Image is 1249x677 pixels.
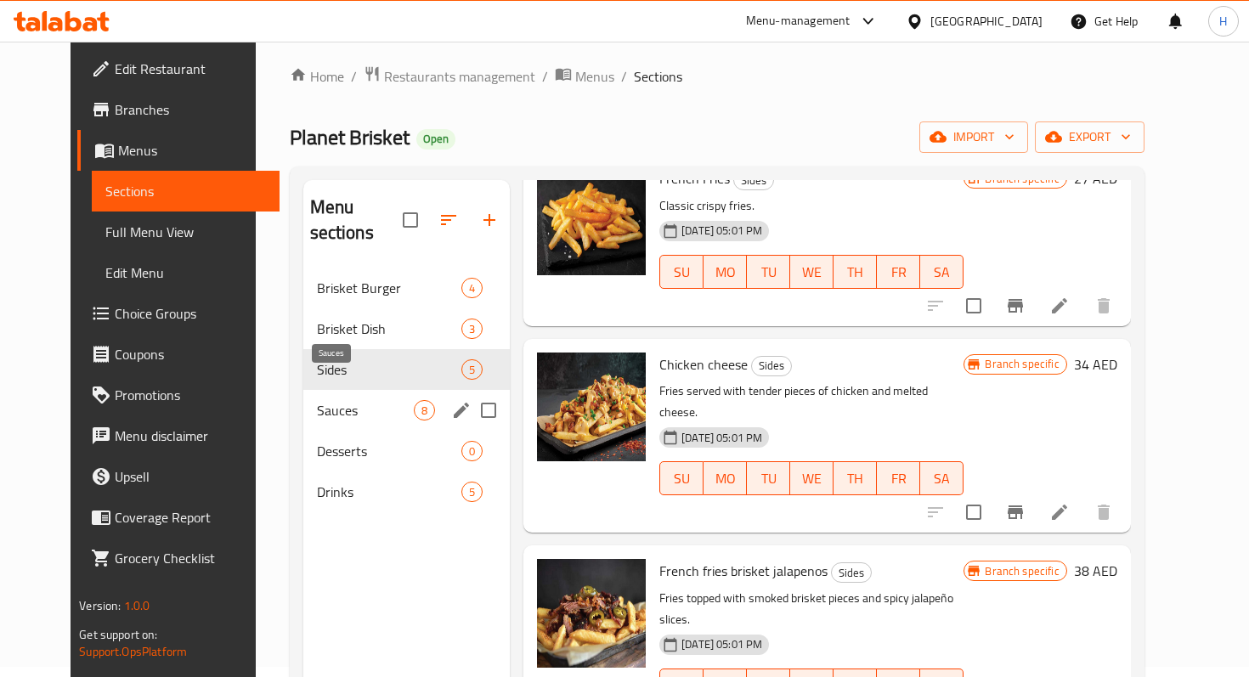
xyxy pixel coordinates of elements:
span: SA [927,466,957,491]
span: [DATE] 05:01 PM [675,223,769,239]
img: French fries brisket jalapenos [537,559,646,668]
button: WE [790,255,834,289]
span: Branches [115,99,265,120]
div: items [461,278,483,298]
a: Choice Groups [77,293,279,334]
a: Full Menu View [92,212,279,252]
span: [DATE] 05:01 PM [675,430,769,446]
a: Edit menu item [1049,502,1070,522]
span: WE [797,466,827,491]
button: import [919,121,1028,153]
button: MO [704,255,747,289]
span: Grocery Checklist [115,548,265,568]
div: items [461,441,483,461]
div: Desserts [317,441,461,461]
button: edit [449,398,474,423]
a: Menus [77,130,279,171]
span: Get support on: [79,623,157,646]
span: Branch specific [978,563,1065,579]
h6: 38 AED [1074,559,1117,583]
div: items [461,359,483,380]
span: WE [797,260,827,285]
li: / [542,66,548,87]
button: WE [790,461,834,495]
span: Edit Menu [105,262,265,283]
button: SA [920,255,964,289]
span: SU [667,260,697,285]
div: items [461,482,483,502]
h2: Menu sections [310,195,404,245]
a: Menus [555,65,614,87]
a: Upsell [77,456,279,497]
p: Fries topped with smoked brisket pieces and spicy jalapeño slices. [659,588,964,630]
a: Menu disclaimer [77,415,279,456]
div: [GEOGRAPHIC_DATA] [930,12,1043,31]
span: Sauces [317,400,414,420]
span: 5 [462,362,482,378]
span: Menus [575,66,614,87]
span: French fries brisket jalapenos [659,558,828,584]
button: Branch-specific-item [995,285,1036,326]
span: TH [840,260,870,285]
button: Add section [469,200,510,240]
span: MO [710,466,740,491]
li: / [351,66,357,87]
li: / [621,66,627,87]
span: 3 [462,321,482,337]
div: Open [416,129,455,150]
div: Sides [751,356,792,376]
a: Promotions [77,375,279,415]
span: 5 [462,484,482,500]
img: French Fries [537,166,646,275]
a: Home [290,66,344,87]
span: Sides [832,563,871,583]
a: Grocery Checklist [77,538,279,578]
nav: breadcrumb [290,65,1144,87]
span: Edit Restaurant [115,59,265,79]
button: TH [834,255,877,289]
span: Brisket Burger [317,278,461,298]
a: Branches [77,89,279,130]
span: Select to update [956,288,992,324]
button: FR [877,461,920,495]
button: SU [659,461,704,495]
div: Desserts0 [303,431,511,471]
span: TU [754,260,783,285]
span: Promotions [115,385,265,405]
span: Brisket Dish [317,319,461,339]
span: TH [840,466,870,491]
button: TU [747,255,790,289]
span: SU [667,466,697,491]
button: TH [834,461,877,495]
button: delete [1083,285,1124,326]
div: Sauces8edit [303,390,511,431]
button: TU [747,461,790,495]
span: TU [754,466,783,491]
span: MO [710,260,740,285]
nav: Menu sections [303,261,511,519]
a: Edit Menu [92,252,279,293]
span: [DATE] 05:01 PM [675,636,769,652]
span: import [933,127,1014,148]
img: Chicken cheese [537,353,646,461]
span: 1.0.0 [124,595,150,617]
span: FR [884,466,913,491]
span: Chicken cheese [659,352,748,377]
a: Coupons [77,334,279,375]
h6: 34 AED [1074,353,1117,376]
span: Sections [634,66,682,87]
a: Edit menu item [1049,296,1070,316]
span: Branch specific [978,356,1065,372]
div: Sides [317,359,461,380]
span: Sides [734,171,773,190]
a: Support.OpsPlatform [79,640,187,663]
span: Menus [118,140,265,161]
span: Coverage Report [115,507,265,527]
span: Version: [79,595,121,617]
div: Brisket Burger4 [303,268,511,308]
span: Restaurants management [384,66,535,87]
button: SA [920,461,964,495]
span: Drinks [317,482,461,502]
